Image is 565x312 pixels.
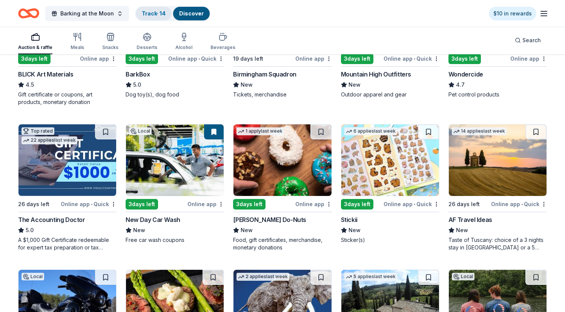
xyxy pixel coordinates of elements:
[456,80,465,89] span: 4.7
[91,201,92,207] span: •
[449,124,547,196] img: Image for AF Travel Ideas
[241,226,253,235] span: New
[510,54,547,63] div: Online app
[233,91,332,98] div: Tickets, merchandise
[241,80,253,89] span: New
[341,215,358,224] div: Stickii
[456,226,468,235] span: New
[126,54,158,64] div: 3 days left
[126,124,224,244] a: Image for New Day Car WashLocal3days leftOnline appNew Day Car WashNewFree car wash coupons
[384,54,439,63] div: Online app Quick
[21,136,77,144] div: 22 applies last week
[233,215,306,224] div: [PERSON_NAME] Do-Nuts
[18,44,52,50] div: Auction & raffle
[71,44,84,50] div: Meals
[80,54,117,63] div: Online app
[448,200,480,209] div: 26 days left
[126,199,158,210] div: 3 days left
[142,10,166,17] a: Track· 14
[198,56,200,62] span: •
[26,80,34,89] span: 4.5
[349,226,361,235] span: New
[448,236,547,251] div: Taste of Tuscany: choice of a 3 nights stay in [GEOGRAPHIC_DATA] or a 5 night stay in [GEOGRAPHIC...
[21,273,44,280] div: Local
[233,124,332,251] a: Image for Shipley Do-Nuts1 applylast week3days leftOnline app[PERSON_NAME] Do-NutsNewFood, gift c...
[61,199,117,209] div: Online app Quick
[233,54,263,63] div: 19 days left
[384,199,439,209] div: Online app Quick
[133,226,145,235] span: New
[341,236,439,244] div: Sticker(s)
[18,215,85,224] div: The Accounting Doctor
[491,199,547,209] div: Online app Quick
[126,70,150,79] div: BarkBox
[341,54,373,64] div: 3 days left
[18,200,49,209] div: 26 days left
[233,199,266,210] div: 3 days left
[135,6,210,21] button: Track· 14Discover
[236,127,284,135] div: 1 apply last week
[448,70,483,79] div: Wondercide
[448,124,547,251] a: Image for AF Travel Ideas14 applieslast week26 days leftOnline app•QuickAF Travel IdeasNewTaste o...
[521,201,523,207] span: •
[18,124,117,251] a: Image for The Accounting DoctorTop rated22 applieslast week26 days leftOnline app•QuickThe Accoun...
[18,54,51,64] div: 3 days left
[18,70,73,79] div: BLICK Art Materials
[71,29,84,54] button: Meals
[414,56,415,62] span: •
[126,91,224,98] div: Dog toy(s), dog food
[341,91,439,98] div: Outdoor apparel and gear
[341,199,373,210] div: 3 days left
[233,124,331,196] img: Image for Shipley Do-Nuts
[179,10,204,17] a: Discover
[126,215,180,224] div: New Day Car Wash
[137,44,157,50] div: Desserts
[295,54,332,63] div: Online app
[102,44,118,50] div: Snacks
[448,91,547,98] div: Pet control products
[344,273,397,281] div: 5 applies last week
[187,199,224,209] div: Online app
[452,127,507,135] div: 14 applies last week
[168,54,224,63] div: Online app Quick
[349,80,361,89] span: New
[129,127,152,135] div: Local
[233,70,296,79] div: Birmingham Squadron
[126,236,224,244] div: Free car wash coupons
[45,6,129,21] button: Barking at the Moon
[236,273,289,281] div: 2 applies last week
[18,91,117,106] div: Gift certificate or coupons, art products, monetary donation
[448,215,492,224] div: AF Travel Ideas
[489,7,536,20] a: $10 in rewards
[233,236,332,251] div: Food, gift certificates, merchandise, monetary donations
[18,124,116,196] img: Image for The Accounting Doctor
[133,80,141,89] span: 5.0
[18,5,39,22] a: Home
[21,127,54,135] div: Top rated
[102,29,118,54] button: Snacks
[26,226,34,235] span: 5.0
[341,124,439,244] a: Image for Stickii6 applieslast week3days leftOnline app•QuickStickiiNewSticker(s)
[175,44,192,50] div: Alcohol
[509,33,547,48] button: Search
[175,29,192,54] button: Alcohol
[452,273,474,280] div: Local
[137,29,157,54] button: Desserts
[18,236,117,251] div: A $1,000 Gift Certificate redeemable for expert tax preparation or tax resolution services—recipi...
[344,127,397,135] div: 6 applies last week
[414,201,415,207] span: •
[295,199,332,209] div: Online app
[341,70,411,79] div: Mountain High Outfitters
[522,36,541,45] span: Search
[210,29,235,54] button: Beverages
[341,124,439,196] img: Image for Stickii
[448,54,481,64] div: 3 days left
[60,9,114,18] span: Barking at the Moon
[126,124,224,196] img: Image for New Day Car Wash
[18,29,52,54] button: Auction & raffle
[210,44,235,50] div: Beverages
